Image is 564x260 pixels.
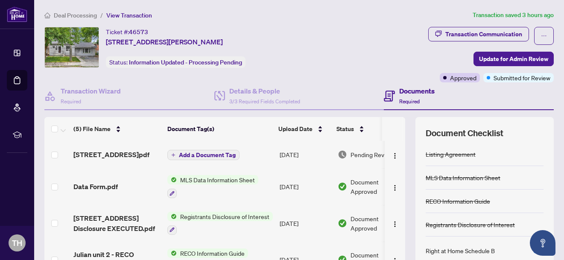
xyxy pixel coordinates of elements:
span: Required [61,98,81,105]
h4: Documents [399,86,435,96]
h4: Details & People [229,86,300,96]
button: Add a Document Tag [167,150,240,160]
div: Listing Agreement [426,149,476,159]
div: Transaction Communication [445,27,522,41]
span: Submitted for Review [494,73,550,82]
span: Document Approved [351,214,403,233]
span: 46573 [129,28,148,36]
h4: Transaction Wizard [61,86,121,96]
img: Document Status [338,219,347,228]
td: [DATE] [276,141,334,168]
span: Information Updated - Processing Pending [129,58,242,66]
img: Document Status [338,182,347,191]
span: 3/3 Required Fields Completed [229,98,300,105]
th: Document Tag(s) [164,117,275,141]
img: Logo [392,221,398,228]
button: Transaction Communication [428,27,529,41]
span: Upload Date [278,124,313,134]
span: Required [399,98,420,105]
img: logo [7,6,27,22]
button: Logo [388,148,402,161]
button: Open asap [530,230,555,256]
span: ellipsis [541,33,547,39]
span: Data Form.pdf [73,181,118,192]
span: [STREET_ADDRESS] Disclosure EXECUTED.pdf [73,213,161,234]
span: TH [12,237,22,249]
div: Registrants Disclosure of Interest [426,220,515,229]
th: Status [333,117,406,141]
span: Add a Document Tag [179,152,236,158]
div: Status: [106,56,245,68]
span: [STREET_ADDRESS]pdf [73,149,149,160]
span: home [44,12,50,18]
img: Logo [392,184,398,191]
span: RECO Information Guide [177,248,248,258]
th: Upload Date [275,117,333,141]
span: Document Approved [351,177,403,196]
span: plus [171,153,175,157]
button: Add a Document Tag [167,149,240,161]
button: Status IconMLS Data Information Sheet [167,175,258,198]
button: Status IconRegistrants Disclosure of Interest [167,212,273,235]
img: Status Icon [167,248,177,258]
th: (5) File Name [70,117,164,141]
span: [STREET_ADDRESS][PERSON_NAME] [106,37,223,47]
span: View Transaction [106,12,152,19]
span: Pending Review [351,150,393,159]
span: Approved [450,73,476,82]
article: Transaction saved 3 hours ago [473,10,554,20]
span: Deal Processing [54,12,97,19]
span: (5) File Name [73,124,111,134]
img: Document Status [338,150,347,159]
img: Logo [392,152,398,159]
img: Status Icon [167,212,177,221]
div: Ticket #: [106,27,148,37]
button: Logo [388,180,402,193]
img: Status Icon [167,175,177,184]
div: MLS Data Information Sheet [426,173,500,182]
li: / [100,10,103,20]
span: Document Checklist [426,127,503,139]
span: Update for Admin Review [479,52,548,66]
span: Registrants Disclosure of Interest [177,212,273,221]
button: Update for Admin Review [473,52,554,66]
img: IMG-40754323_1.jpg [45,27,99,67]
td: [DATE] [276,205,334,242]
span: Status [336,124,354,134]
div: Right at Home Schedule B [426,246,495,255]
span: MLS Data Information Sheet [177,175,258,184]
td: [DATE] [276,168,334,205]
div: RECO Information Guide [426,196,490,206]
button: Logo [388,216,402,230]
